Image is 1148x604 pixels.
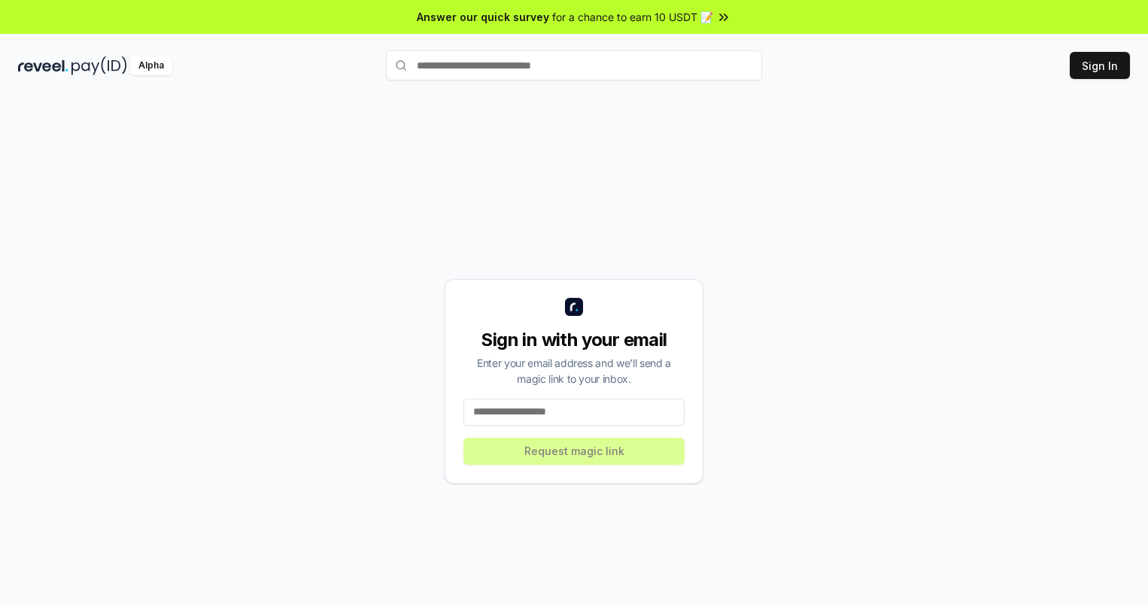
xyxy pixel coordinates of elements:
div: Sign in with your email [463,328,685,352]
img: pay_id [71,56,127,75]
span: Answer our quick survey [417,9,549,25]
div: Alpha [130,56,172,75]
img: reveel_dark [18,56,68,75]
button: Sign In [1070,52,1130,79]
span: for a chance to earn 10 USDT 📝 [552,9,713,25]
img: logo_small [565,298,583,316]
div: Enter your email address and we’ll send a magic link to your inbox. [463,355,685,387]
